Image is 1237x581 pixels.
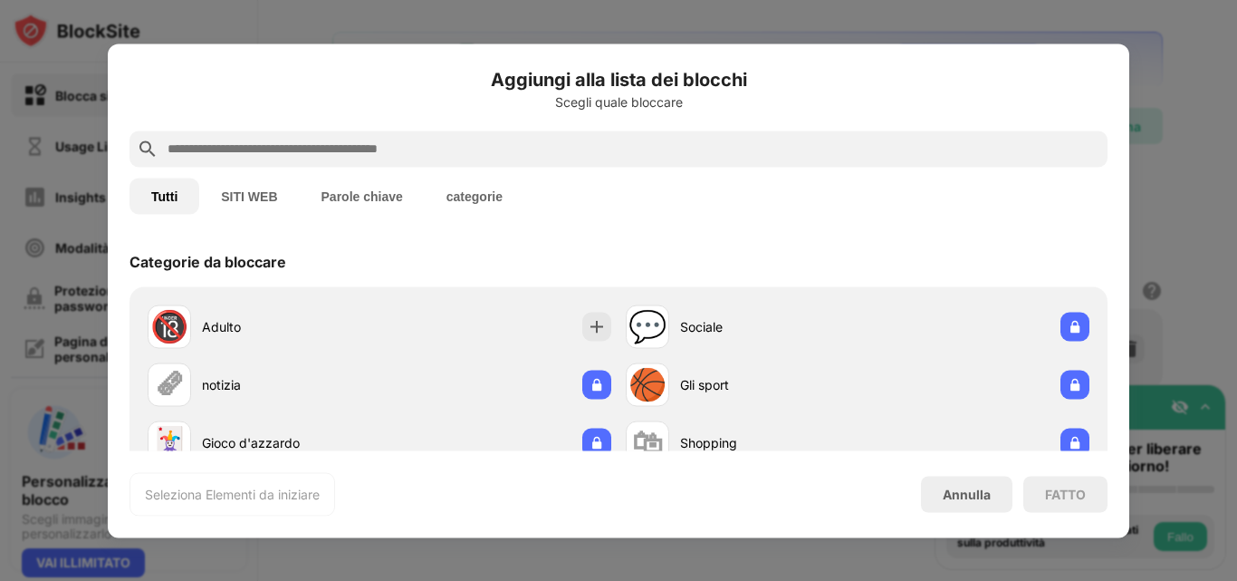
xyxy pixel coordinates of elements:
div: Annulla [943,487,991,502]
img: search.svg [137,138,158,160]
div: 🗞 [154,366,185,403]
h6: Aggiungi alla lista dei blocchi [129,65,1108,92]
div: Sociale [680,317,858,336]
div: 🛍 [632,424,663,461]
div: Seleziona Elementi da iniziare [145,485,320,503]
div: 💬 [628,308,666,345]
div: Adulto [202,317,379,336]
div: Gioco d'azzardo [202,433,379,452]
button: Parole chiave [300,178,425,214]
div: 🏀 [628,366,666,403]
div: Scegli quale bloccare [129,94,1108,109]
div: FATTO [1045,487,1086,501]
div: 🔞 [150,308,188,345]
button: Tutti [129,178,199,214]
button: SITI WEB [199,178,299,214]
div: Gli sport [680,375,858,394]
div: 🃏 [150,424,188,461]
div: notizia [202,375,379,394]
div: Categorie da bloccare [129,252,286,270]
button: categorie [425,178,524,214]
div: Shopping [680,433,858,452]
